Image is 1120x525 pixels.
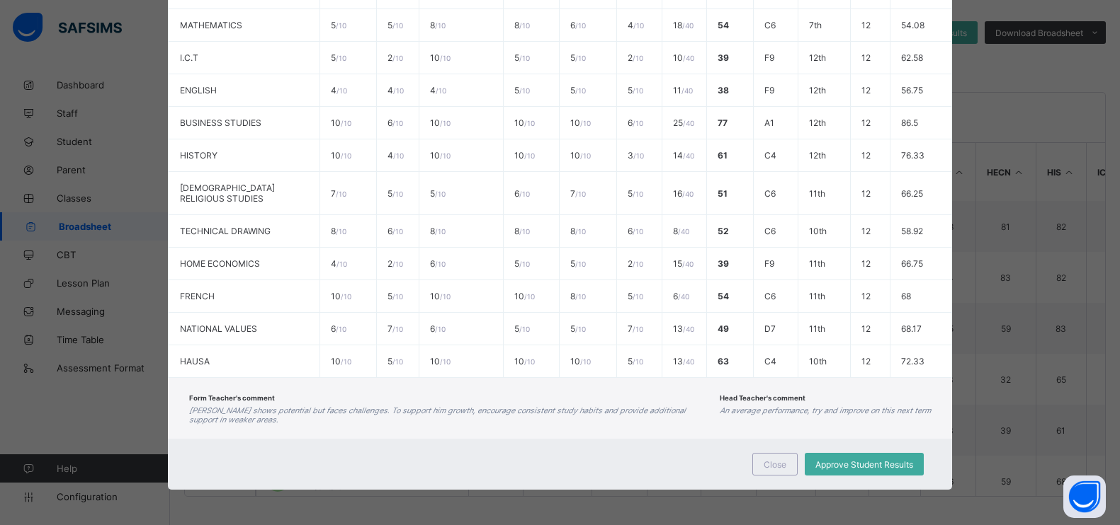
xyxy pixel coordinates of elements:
[861,291,871,301] span: 12
[430,117,451,128] span: 10
[519,21,530,30] span: / 10
[673,258,694,269] span: 15
[570,291,586,301] span: 8
[681,86,693,95] span: / 40
[570,117,591,128] span: 10
[764,459,786,470] span: Close
[388,188,403,199] span: 5
[683,357,694,366] span: / 40
[718,356,729,367] span: 63
[678,292,689,301] span: / 40
[628,323,643,334] span: 7
[764,85,774,96] span: F9
[436,86,446,95] span: / 10
[331,258,347,269] span: 4
[430,258,446,269] span: 6
[718,150,728,161] span: 61
[514,188,530,199] span: 6
[435,325,446,333] span: / 10
[331,356,351,367] span: 10
[435,21,446,30] span: / 10
[440,292,451,301] span: / 10
[633,119,643,127] span: / 10
[901,323,922,334] span: 68.17
[809,323,825,334] span: 11th
[718,323,729,334] span: 49
[189,394,275,402] span: Form Teacher's comment
[388,20,403,30] span: 5
[764,291,776,301] span: C6
[901,226,923,236] span: 58.92
[861,356,871,367] span: 12
[392,190,403,198] span: / 10
[678,227,689,236] span: / 40
[336,86,347,95] span: / 10
[764,258,774,269] span: F9
[861,20,871,30] span: 12
[673,291,689,301] span: 6
[809,291,825,301] span: 11th
[430,150,451,161] span: 10
[519,227,530,236] span: / 10
[633,151,644,160] span: / 10
[570,226,586,236] span: 8
[628,356,643,367] span: 5
[861,117,871,128] span: 12
[440,151,451,160] span: / 10
[683,325,694,333] span: / 40
[331,226,346,236] span: 8
[388,52,403,63] span: 2
[901,258,923,269] span: 66.75
[628,150,644,161] span: 3
[392,325,403,333] span: / 10
[392,21,403,30] span: / 10
[809,85,826,96] span: 12th
[633,227,643,236] span: / 10
[673,150,694,161] span: 14
[682,190,694,198] span: / 40
[570,85,586,96] span: 5
[901,291,911,301] span: 68
[393,151,404,160] span: / 10
[718,52,729,63] span: 39
[388,291,403,301] span: 5
[388,117,403,128] span: 6
[570,52,586,63] span: 5
[718,117,728,128] span: 77
[809,258,825,269] span: 11th
[764,20,776,30] span: C6
[430,291,451,301] span: 10
[336,227,346,236] span: / 10
[331,188,346,199] span: 7
[673,323,694,334] span: 13
[575,227,586,236] span: / 10
[524,357,535,366] span: / 10
[514,323,530,334] span: 5
[430,20,446,30] span: 8
[809,52,826,63] span: 12th
[331,52,346,63] span: 5
[570,20,586,30] span: 6
[633,190,643,198] span: / 10
[331,150,351,161] span: 10
[180,258,260,269] span: HOME ECONOMICS
[570,258,586,269] span: 5
[430,85,446,96] span: 4
[514,85,530,96] span: 5
[633,357,643,366] span: / 10
[580,357,591,366] span: / 10
[764,226,776,236] span: C6
[570,150,591,161] span: 10
[809,188,825,199] span: 11th
[430,52,451,63] span: 10
[673,20,694,30] span: 18
[628,85,643,96] span: 5
[861,188,871,199] span: 12
[514,291,535,301] span: 10
[901,52,923,63] span: 62.58
[341,292,351,301] span: / 10
[764,52,774,63] span: F9
[180,85,217,96] span: ENGLISH
[575,292,586,301] span: / 10
[718,226,729,236] span: 52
